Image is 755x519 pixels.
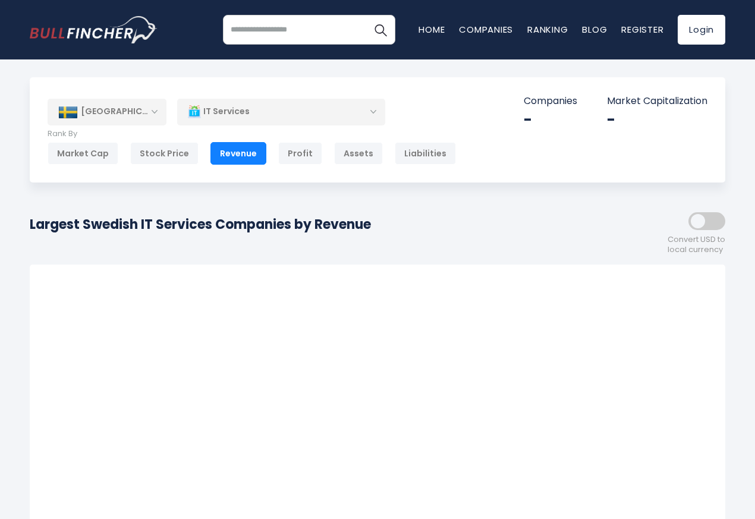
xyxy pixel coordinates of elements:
[48,99,166,125] div: [GEOGRAPHIC_DATA]
[334,142,383,165] div: Assets
[30,215,371,234] h1: Largest Swedish IT Services Companies by Revenue
[48,142,118,165] div: Market Cap
[278,142,322,165] div: Profit
[30,16,158,43] a: Go to homepage
[177,98,385,125] div: IT Services
[678,15,725,45] a: Login
[621,23,663,36] a: Register
[607,95,707,108] p: Market Capitalization
[607,111,707,129] div: -
[210,142,266,165] div: Revenue
[527,23,568,36] a: Ranking
[459,23,513,36] a: Companies
[130,142,199,165] div: Stock Price
[582,23,607,36] a: Blog
[419,23,445,36] a: Home
[48,129,456,139] p: Rank By
[668,235,725,255] span: Convert USD to local currency
[366,15,395,45] button: Search
[395,142,456,165] div: Liabilities
[524,95,577,108] p: Companies
[524,111,577,129] div: -
[30,16,158,43] img: bullfincher logo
